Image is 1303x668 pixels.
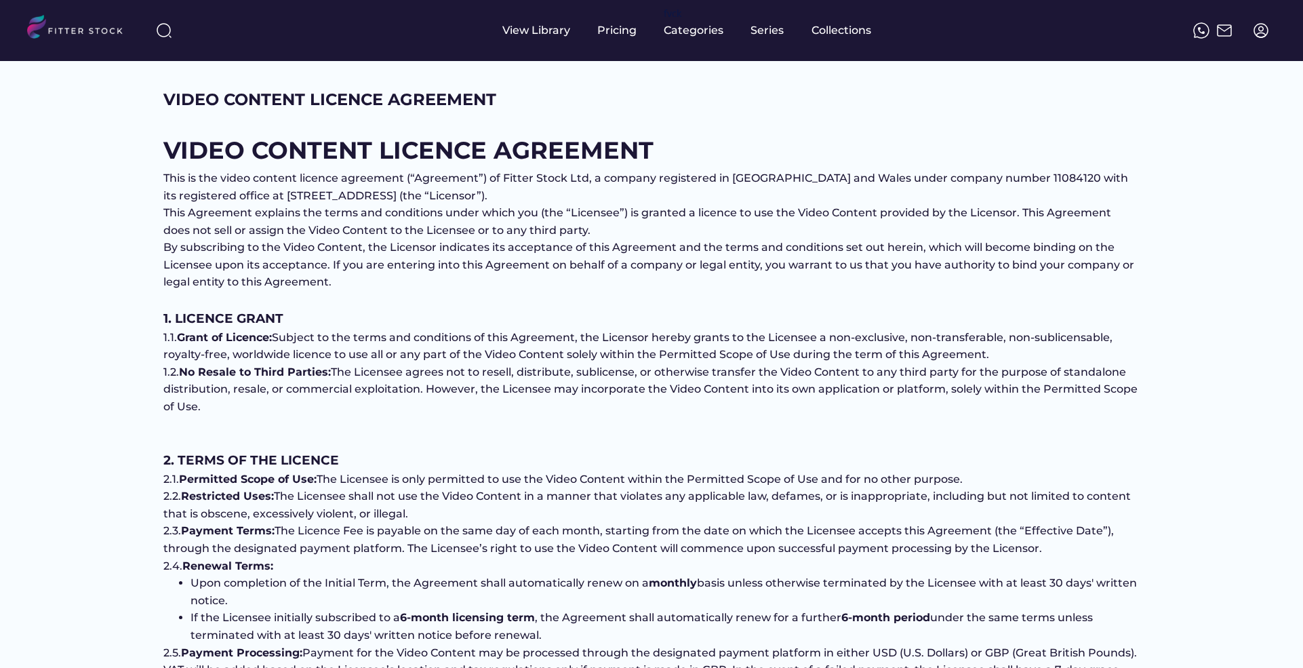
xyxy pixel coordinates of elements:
[163,524,1117,555] span: The Licence Fee is payable on the same day of each month, starting from the date on which the Lic...
[502,23,570,38] div: View Library
[597,23,637,38] div: Pricing
[182,559,273,572] span: Renewal Terms:
[163,559,182,572] span: 2.4.
[163,646,181,659] span: 2.5.
[664,7,681,20] div: fvck
[191,576,649,589] span: Upon completion of the Initial Term, the Agreement shall automatically renew on a
[163,490,1134,520] span: The Licensee shall not use the Video Content in a manner that violates any applicable law, defame...
[811,23,871,38] div: Collections
[163,311,283,326] span: 1. LICENCE GRANT
[177,331,272,344] span: Grant of Licence:
[535,611,841,624] span: , the Agreement shall automatically renew for a further
[163,136,654,165] span: VIDEO CONTENT LICENCE AGREEMENT
[191,611,400,624] span: If the Licensee initially subscribed to a
[1216,22,1232,39] img: Frame%2051.svg
[163,452,339,468] span: 2. TERMS OF THE LICENCE
[163,88,496,111] div: VIDEO CONTENT LICENCE AGREEMENT
[400,611,535,624] span: 6-month licensing term
[841,611,930,624] span: 6-month period
[27,15,134,43] img: LOGO.svg
[649,576,697,589] span: monthly
[179,473,317,486] span: Permitted Scope of Use:
[181,490,274,503] span: Restricted Uses:
[317,473,963,486] span: The Licensee is only permitted to use the Video Content within the Permitted Scope of Use and for...
[664,23,723,38] div: Categories
[181,646,302,659] span: Payment Processing:
[163,331,177,344] span: 1.1.
[163,473,179,486] span: 2.1.
[1193,22,1209,39] img: meteor-icons_whatsapp%20%281%29.svg
[1246,614,1289,654] iframe: chat widget
[156,22,172,39] img: search-normal%203.svg
[181,524,275,537] span: Payment Terms:
[163,241,1137,288] span: By subscribing to the Video Content, the Licensor indicates its acceptance of this Agreement and ...
[163,366,179,378] span: 1.2.
[163,490,181,503] span: 2.2.
[163,366,1140,413] span: The Licensee agrees not to resell, distribute, sublicense, or otherwise transfer the Video Conten...
[1225,553,1293,615] iframe: chat widget
[163,172,1131,202] span: This is the video content licence agreement (“Agreement”) of Fitter Stock Ltd, a company register...
[179,366,331,378] span: No Resale to Third Parties:
[163,206,1114,237] span: This Agreement explains the terms and conditions under which you (the “Licensee”) is granted a li...
[163,331,1115,361] span: Subject to the terms and conditions of this Agreement, the Licensor hereby grants to the Licensee...
[191,576,1140,607] span: basis unless otherwise terminated by the Licensee with at least 30 days' written notice.
[750,23,784,38] div: Series
[1253,22,1269,39] img: profile-circle.svg
[163,524,181,537] span: 2.3.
